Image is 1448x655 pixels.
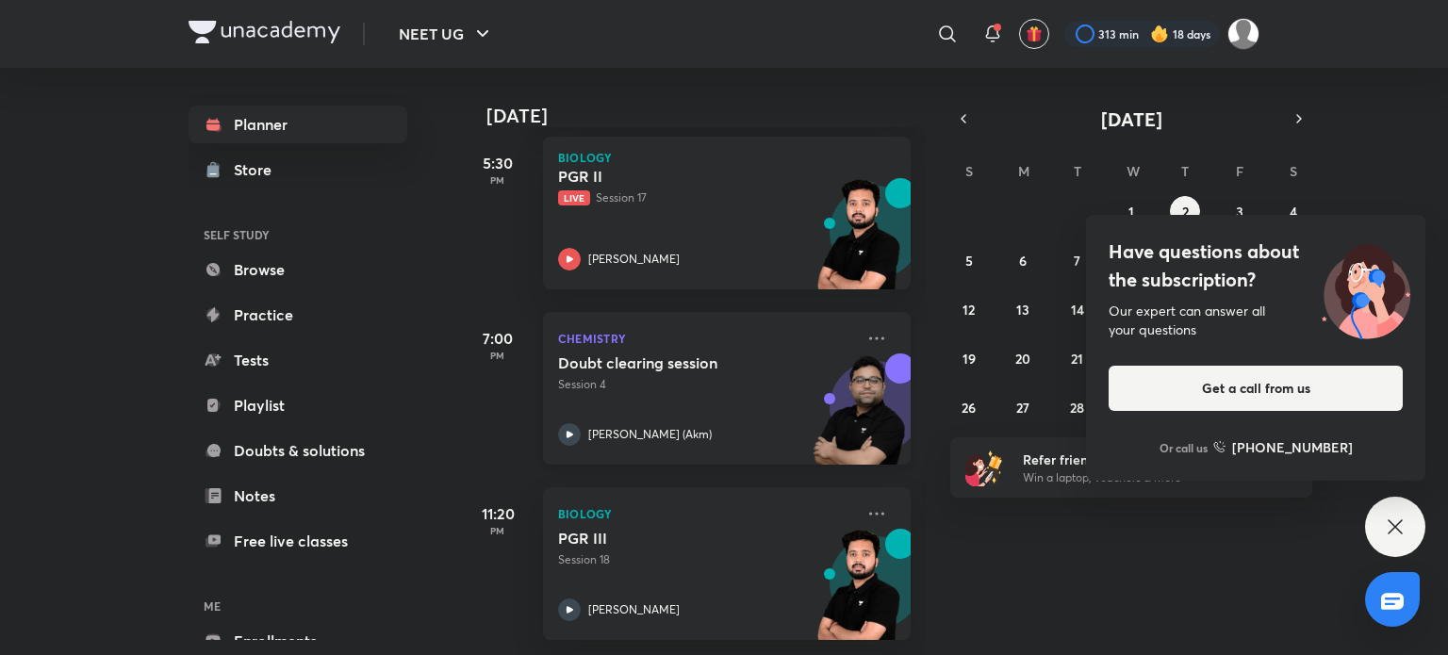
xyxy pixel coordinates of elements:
img: ttu_illustration_new.svg [1307,237,1425,339]
h5: 5:30 [460,152,535,174]
abbr: October 2, 2025 [1182,203,1189,221]
a: Playlist [189,386,407,424]
abbr: October 27, 2025 [1016,399,1029,417]
img: unacademy [807,353,911,483]
abbr: October 14, 2025 [1071,301,1084,319]
img: streak [1150,25,1169,43]
img: Company Logo [189,21,340,43]
abbr: October 4, 2025 [1290,203,1297,221]
abbr: October 20, 2025 [1015,350,1030,368]
p: Session 17 [558,189,854,206]
h5: PGR III [558,529,793,548]
button: October 2, 2025 [1170,196,1200,226]
h6: Refer friends [1023,450,1255,469]
abbr: October 19, 2025 [963,350,976,368]
a: Practice [189,296,407,334]
button: October 26, 2025 [954,392,984,422]
button: October 20, 2025 [1008,343,1038,373]
p: [PERSON_NAME] (Akm) [588,426,712,443]
abbr: October 3, 2025 [1236,203,1243,221]
p: [PERSON_NAME] [588,251,680,268]
button: October 12, 2025 [954,294,984,324]
h4: [DATE] [486,105,930,127]
abbr: Saturday [1290,162,1297,180]
a: Doubts & solutions [189,432,407,469]
abbr: October 1, 2025 [1128,203,1134,221]
div: Store [234,158,283,181]
h5: PGR II [558,167,793,186]
a: Notes [189,477,407,515]
abbr: October 26, 2025 [962,399,976,417]
button: October 14, 2025 [1062,294,1093,324]
p: Or call us [1160,439,1208,456]
span: Live [558,190,590,205]
abbr: October 13, 2025 [1016,301,1029,319]
h6: ME [189,590,407,622]
img: surabhi [1227,18,1259,50]
a: Company Logo [189,21,340,48]
button: October 6, 2025 [1008,245,1038,275]
a: Store [189,151,407,188]
button: [DATE] [977,106,1286,132]
h5: Doubt clearing session [558,353,793,372]
abbr: Tuesday [1074,162,1081,180]
p: Win a laptop, vouchers & more [1023,469,1255,486]
p: Session 4 [558,376,854,393]
p: Session 18 [558,551,854,568]
h5: 11:20 [460,502,535,525]
button: NEET UG [387,15,505,53]
p: Chemistry [558,327,854,350]
abbr: October 7, 2025 [1074,252,1080,270]
button: October 7, 2025 [1062,245,1093,275]
abbr: Wednesday [1127,162,1140,180]
p: PM [460,525,535,536]
a: Tests [189,341,407,379]
img: unacademy [807,178,911,308]
button: October 1, 2025 [1116,196,1146,226]
button: Get a call from us [1109,366,1403,411]
button: avatar [1019,19,1049,49]
button: October 3, 2025 [1225,196,1255,226]
button: October 13, 2025 [1008,294,1038,324]
p: Biology [558,502,854,525]
button: October 4, 2025 [1278,196,1308,226]
abbr: October 12, 2025 [963,301,975,319]
abbr: Monday [1018,162,1029,180]
abbr: October 6, 2025 [1019,252,1027,270]
div: Our expert can answer all your questions [1109,302,1403,339]
span: [DATE] [1101,106,1162,132]
p: [PERSON_NAME] [588,601,680,618]
a: [PHONE_NUMBER] [1213,437,1353,457]
p: Biology [558,152,896,163]
button: October 5, 2025 [954,245,984,275]
p: PM [460,174,535,186]
p: PM [460,350,535,361]
h6: SELF STUDY [189,219,407,251]
a: Planner [189,106,407,143]
h4: Have questions about the subscription? [1109,237,1403,294]
abbr: Sunday [965,162,973,180]
img: referral [965,449,1003,486]
h5: 7:00 [460,327,535,350]
h6: [PHONE_NUMBER] [1232,437,1353,457]
img: avatar [1026,25,1043,42]
abbr: Thursday [1181,162,1189,180]
button: October 27, 2025 [1008,392,1038,422]
abbr: Friday [1236,162,1243,180]
abbr: October 28, 2025 [1070,399,1084,417]
button: October 21, 2025 [1062,343,1093,373]
abbr: October 21, 2025 [1071,350,1083,368]
abbr: October 5, 2025 [965,252,973,270]
button: October 19, 2025 [954,343,984,373]
a: Free live classes [189,522,407,560]
button: October 28, 2025 [1062,392,1093,422]
a: Browse [189,251,407,288]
